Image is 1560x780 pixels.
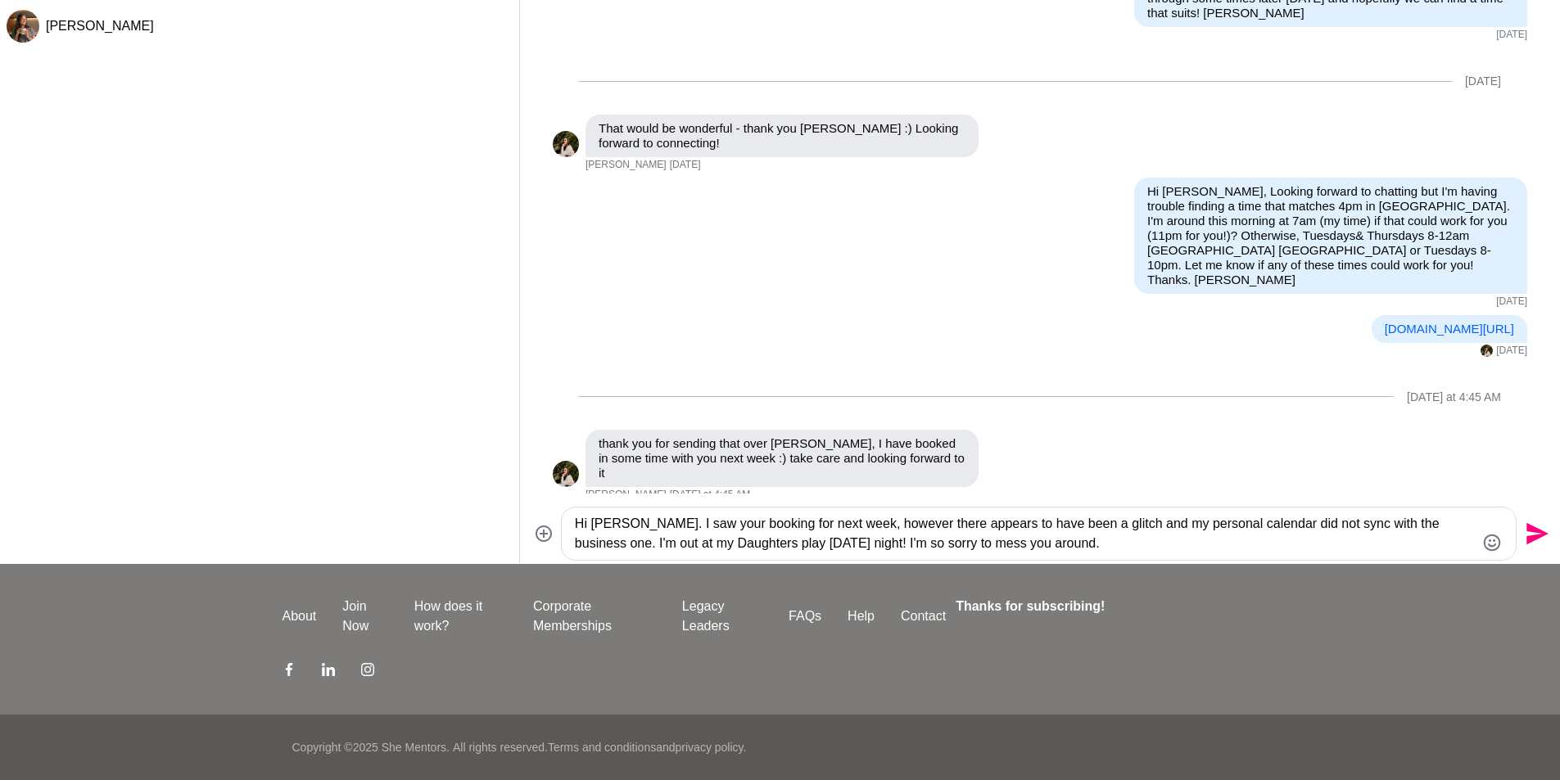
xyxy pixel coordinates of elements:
[46,19,154,33] span: [PERSON_NAME]
[1482,533,1502,552] button: Emoji picker
[329,597,400,636] a: Join Now
[670,489,750,502] time: 2025-10-08T17:45:32.212Z
[1147,184,1514,287] p: Hi [PERSON_NAME], Looking forward to chatting but I'm having trouble finding a time that matches ...
[575,514,1475,553] textarea: Type your message
[553,461,579,487] div: Katriona Li
[520,597,669,636] a: Corporate Memberships
[269,606,330,626] a: About
[775,606,834,626] a: FAQs
[322,662,335,682] a: LinkedIn
[1496,345,1527,358] time: 2025-10-01T22:37:03.619Z
[669,597,775,636] a: Legacy Leaders
[956,597,1268,616] h4: Thanks for subscribing!
[1385,322,1514,336] a: [DOMAIN_NAME][URL]
[548,741,656,754] a: Terms and conditions
[1496,29,1527,42] time: 2025-09-30T01:52:37.992Z
[670,159,701,172] time: 2025-10-01T16:48:46.052Z
[1407,390,1501,404] div: [DATE] at 4:45 AM
[676,741,744,754] a: privacy policy
[361,662,374,682] a: Instagram
[1481,345,1493,357] img: K
[834,606,888,626] a: Help
[553,131,579,157] div: Katriona Li
[1496,295,1527,309] time: 2025-10-01T19:58:31.906Z
[7,10,39,43] div: Amy Cunliffe
[292,739,450,756] p: Copyright © 2025 She Mentors .
[888,606,959,626] a: Contact
[1481,345,1493,357] div: Katriona Li
[586,489,667,502] span: [PERSON_NAME]
[1465,74,1501,88] div: [DATE]
[401,597,520,636] a: How does it work?
[453,739,746,756] p: All rights reserved. and .
[1517,516,1553,552] button: Send
[599,121,965,151] p: That would be wonderful - thank you [PERSON_NAME] :) Looking forward to connecting!
[599,436,965,480] p: thank you for sending that over [PERSON_NAME], I have booked in some time with you next week :) t...
[283,662,296,682] a: Facebook
[553,131,579,157] img: K
[586,159,667,172] span: [PERSON_NAME]
[7,10,39,43] img: A
[553,461,579,487] img: K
